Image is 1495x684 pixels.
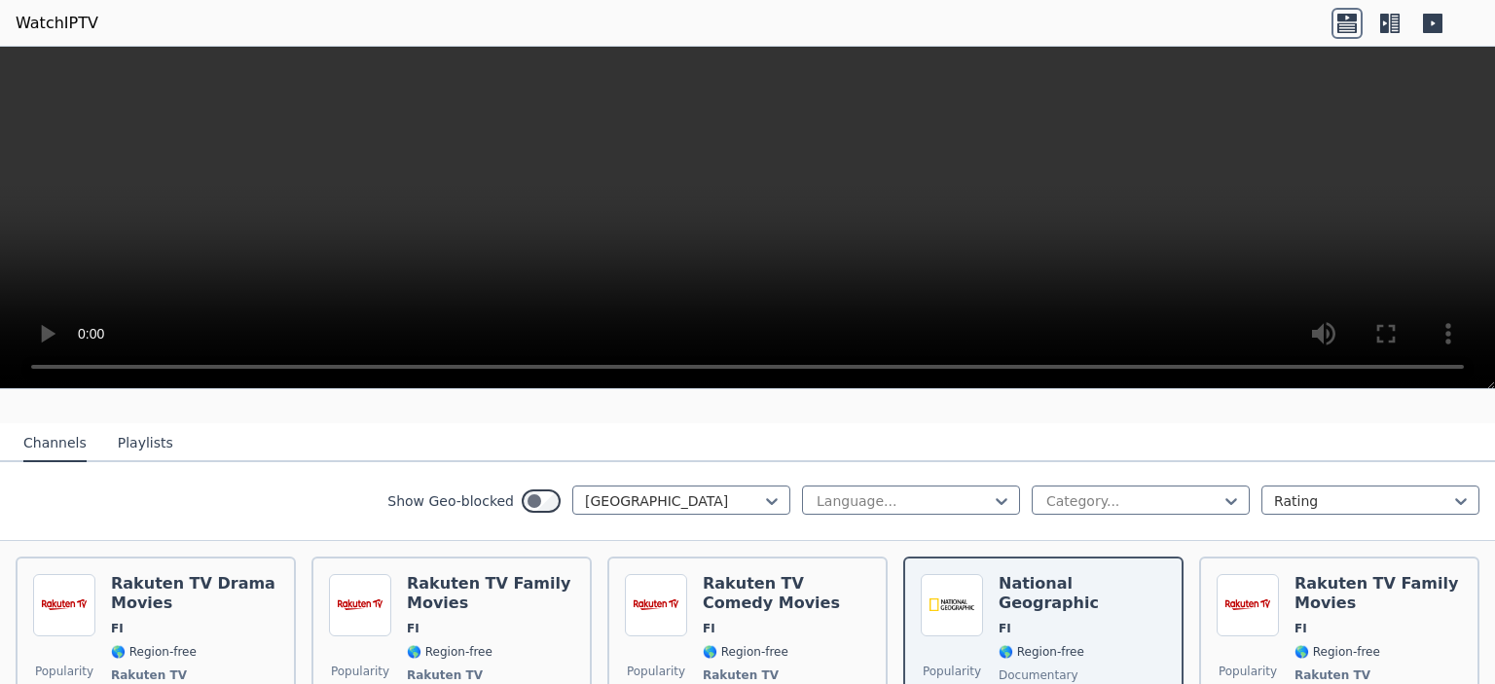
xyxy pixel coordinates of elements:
span: FI [703,621,715,636]
h6: Rakuten TV Family Movies [407,574,574,613]
span: Popularity [1219,664,1277,679]
img: Rakuten TV Family Movies [329,574,391,636]
span: 🌎 Region-free [111,644,197,660]
span: FI [111,621,124,636]
img: Rakuten TV Comedy Movies [625,574,687,636]
span: 🌎 Region-free [407,644,492,660]
img: Rakuten TV Drama Movies [33,574,95,636]
span: Popularity [331,664,389,679]
span: Popularity [627,664,685,679]
span: Popularity [923,664,981,679]
span: Rakuten TV [111,667,187,683]
span: documentary [999,667,1078,683]
h6: Rakuten TV Comedy Movies [703,574,870,613]
img: Rakuten TV Family Movies [1217,574,1279,636]
h6: Rakuten TV Family Movies [1294,574,1462,613]
h6: National Geographic [999,574,1166,613]
span: FI [407,621,419,636]
button: Playlists [118,425,173,462]
img: National Geographic [921,574,983,636]
h6: Rakuten TV Drama Movies [111,574,278,613]
span: 🌎 Region-free [703,644,788,660]
span: FI [1294,621,1307,636]
span: Rakuten TV [407,667,483,683]
label: Show Geo-blocked [387,491,514,511]
span: 🌎 Region-free [1294,644,1380,660]
span: Popularity [35,664,93,679]
span: 🌎 Region-free [999,644,1084,660]
span: Rakuten TV [1294,667,1370,683]
span: Rakuten TV [703,667,779,683]
a: WatchIPTV [16,12,98,35]
span: FI [999,621,1011,636]
button: Channels [23,425,87,462]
